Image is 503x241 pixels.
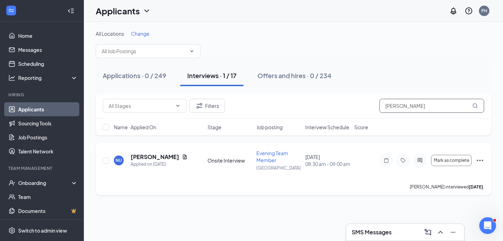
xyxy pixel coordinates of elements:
a: Messages [18,43,78,57]
button: Mark as complete [431,155,472,166]
input: Search in interviews [379,99,484,113]
svg: QuestionInfo [465,7,473,15]
svg: UserCheck [8,179,15,186]
h5: [PERSON_NAME] [131,153,179,161]
div: [DATE] [305,153,350,167]
span: Stage [207,124,221,131]
a: Team [18,190,78,204]
button: Minimize [447,227,459,238]
button: ChevronUp [435,227,446,238]
a: Home [18,29,78,43]
svg: Collapse [67,7,74,14]
a: Talent Network [18,144,78,158]
svg: ComposeMessage [424,228,432,236]
svg: Ellipses [476,156,484,165]
div: Reporting [18,74,78,81]
div: Applied on [DATE] [131,161,188,168]
a: Job Postings [18,130,78,144]
div: NU [116,157,122,163]
iframe: Intercom live chat [479,217,496,234]
div: Switch to admin view [18,227,67,234]
span: Score [354,124,368,131]
span: Interview Schedule [305,124,349,131]
a: Applicants [18,102,78,116]
span: Name · Applied On [114,124,156,131]
svg: Document [182,154,188,160]
button: Filter Filters [189,99,225,113]
input: All Stages [109,102,172,110]
a: DocumentsCrown [18,204,78,218]
p: [GEOGRAPHIC_DATA] [256,165,301,171]
svg: Analysis [8,74,15,81]
svg: Note [382,158,391,163]
b: [DATE] [469,184,483,190]
p: [PERSON_NAME] interviewed . [410,184,484,190]
a: SurveysCrown [18,218,78,232]
svg: ActiveChat [416,158,424,163]
span: All Locations [96,30,124,37]
div: Team Management [8,165,76,171]
div: PH [481,8,487,14]
span: Change [131,30,150,37]
svg: ChevronDown [175,103,181,109]
svg: WorkstreamLogo [8,7,15,14]
svg: ChevronUp [436,228,445,236]
div: Interviews · 1 / 17 [187,71,236,80]
div: Onsite Interview [207,157,252,164]
h1: Applicants [96,5,140,17]
span: Evening Team Member [256,150,288,163]
a: Scheduling [18,57,78,71]
svg: ChevronDown [189,48,195,54]
h3: SMS Messages [352,228,392,236]
span: Mark as complete [434,158,469,163]
div: Hiring [8,92,76,98]
svg: MagnifyingGlass [472,103,478,109]
div: Onboarding [18,179,72,186]
svg: Notifications [449,7,458,15]
div: Applications · 0 / 249 [103,71,166,80]
div: Offers and hires · 0 / 234 [257,71,331,80]
input: All Job Postings [102,47,186,55]
svg: Settings [8,227,15,234]
button: ComposeMessage [422,227,433,238]
span: 08:30 am - 09:00 am [305,160,350,167]
svg: Minimize [449,228,457,236]
svg: Filter [195,102,204,110]
svg: ChevronDown [143,7,151,15]
svg: Tag [399,158,407,163]
span: Job posting [256,124,283,131]
a: Sourcing Tools [18,116,78,130]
